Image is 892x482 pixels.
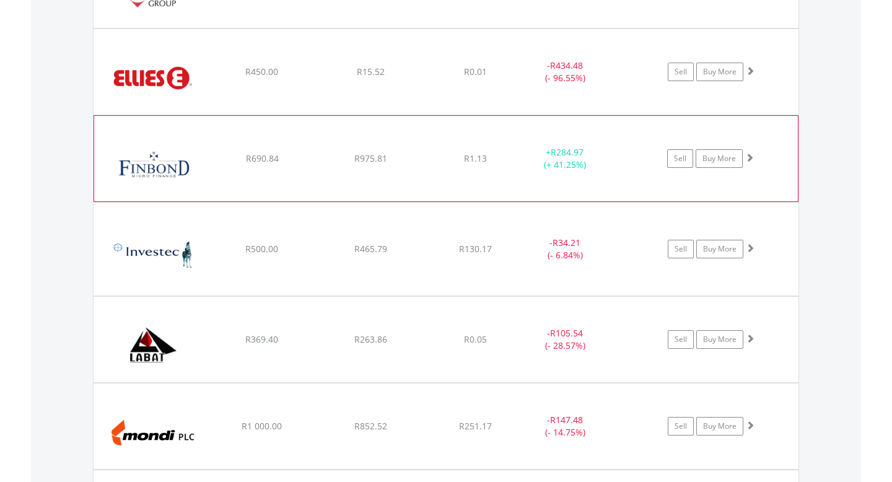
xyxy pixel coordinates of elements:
[100,131,207,198] img: EQU.ZA.FGL.png
[518,414,612,439] div: - (- 14.75%)
[668,330,694,349] a: Sell
[357,66,385,77] span: R15.52
[551,146,584,158] span: R284.97
[696,240,743,258] a: Buy More
[100,399,206,466] img: EQU.ZA.MNP.png
[550,327,583,339] span: R105.54
[464,333,487,345] span: R0.05
[518,237,612,261] div: - (- 6.84%)
[100,218,206,292] img: EQU.ZA.INL.png
[667,149,693,168] a: Sell
[242,420,282,432] span: R1 000.00
[354,152,387,164] span: R975.81
[100,312,206,379] img: EQU.ZA.LAB.png
[550,414,583,426] span: R147.48
[553,237,580,248] span: R34.21
[459,243,492,255] span: R130.17
[668,240,694,258] a: Sell
[668,63,694,81] a: Sell
[245,333,278,345] span: R369.40
[246,152,279,164] span: R690.84
[696,149,743,168] a: Buy More
[518,59,612,84] div: - (- 96.55%)
[464,152,487,164] span: R1.13
[354,243,387,255] span: R465.79
[354,333,387,345] span: R263.86
[696,417,743,436] a: Buy More
[518,146,611,171] div: + (+ 41.25%)
[696,330,743,349] a: Buy More
[245,243,278,255] span: R500.00
[354,420,387,432] span: R852.52
[696,63,743,81] a: Buy More
[100,45,206,112] img: EQU.ZA.ELI.png
[668,417,694,436] a: Sell
[518,327,612,352] div: - (- 28.57%)
[464,66,487,77] span: R0.01
[459,420,492,432] span: R251.17
[550,59,583,71] span: R434.48
[245,66,278,77] span: R450.00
